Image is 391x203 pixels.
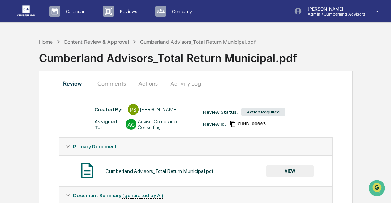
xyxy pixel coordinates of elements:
[52,92,58,98] div: 🗄️
[122,192,163,199] u: (generated by AI)
[164,75,207,92] button: Activity Log
[302,12,365,17] p: Admin • Cumberland Advisors
[39,39,53,45] div: Home
[302,6,365,12] p: [PERSON_NAME]
[166,9,195,14] p: Company
[266,165,314,177] button: VIEW
[14,91,47,98] span: Preclearance
[128,104,139,115] div: PS
[4,88,50,101] a: 🖐️Preclearance
[94,119,122,130] div: Assigned To:
[59,138,332,155] div: Primary Document
[92,75,132,92] button: Comments
[73,192,163,198] span: Document Summary
[60,9,88,14] p: Calendar
[17,5,35,17] img: logo
[237,121,266,127] span: f5a4e37b-2df2-4835-8881-dc3be7a4e985
[7,55,20,68] img: 1746055101610-c473b297-6a78-478c-a979-82029cc54cd1
[39,46,391,65] div: Cumberland Advisors_Total Return Municipal.pdf
[105,168,213,174] div: Cumberland Advisors_Total Return Municipal.pdf
[25,62,92,68] div: We're available if you need us!
[72,123,88,128] span: Pylon
[59,75,333,92] div: secondary tabs example
[203,109,238,115] div: Review Status:
[241,108,285,116] div: Action Required
[126,119,136,130] div: AC
[94,107,124,112] div: Created By: ‎ ‎
[7,15,132,26] p: How can we help?
[368,179,387,199] iframe: Open customer support
[114,9,141,14] p: Reviews
[138,119,196,130] div: Adviser Compliance Consulting
[25,55,119,62] div: Start new chat
[73,144,117,149] span: Primary Document
[51,122,88,128] a: Powered byPylon
[64,39,129,45] div: Content Review & Approval
[140,39,256,45] div: Cumberland Advisors_Total Return Municipal.pdf
[123,57,132,66] button: Start new chat
[4,102,49,115] a: 🔎Data Lookup
[7,92,13,98] div: 🖐️
[60,91,90,98] span: Attestations
[203,121,226,127] div: Review Id:
[59,155,332,186] div: Primary Document
[132,75,164,92] button: Actions
[7,105,13,111] div: 🔎
[140,107,178,112] div: [PERSON_NAME]
[59,75,92,92] button: Review
[50,88,93,101] a: 🗄️Attestations
[14,105,46,112] span: Data Lookup
[78,161,96,179] img: Document Icon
